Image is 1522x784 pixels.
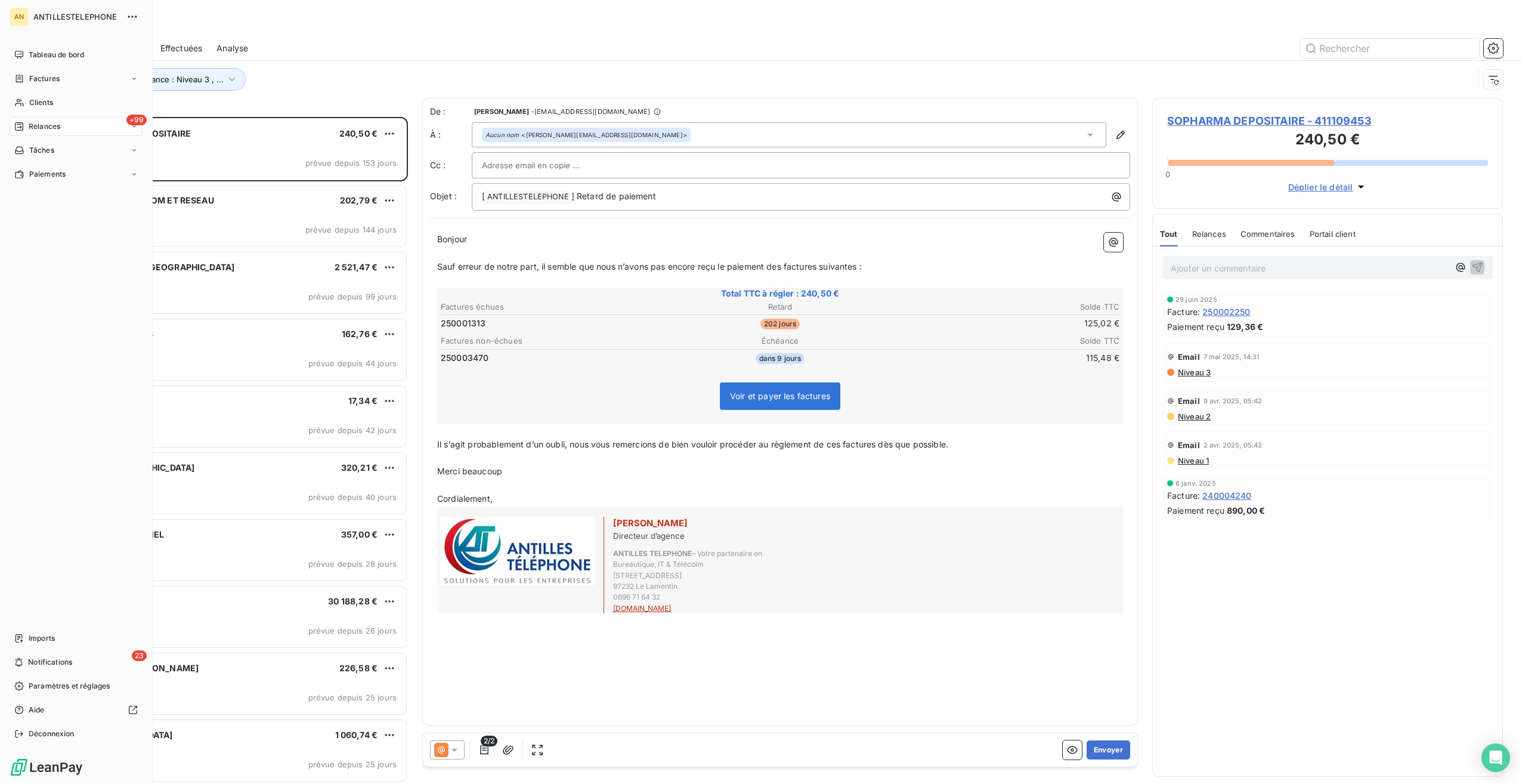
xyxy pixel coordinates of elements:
span: 6 janv. 2025 [1175,480,1216,487]
span: Relances [1192,229,1226,239]
td: 125,02 € [894,317,1120,330]
span: prévue depuis 153 jours [305,158,397,168]
span: 250002250 [1202,305,1250,318]
button: Envoyer [1087,740,1130,760]
th: Retard [667,301,893,313]
span: 17,34 € [348,396,378,406]
span: prévue depuis 144 jours [305,225,397,234]
span: 240,50 € [339,128,378,138]
label: À : [430,129,472,141]
span: 30 188,28 € [328,596,378,606]
input: Adresse email en copie ... [482,156,610,174]
span: 320,21 € [341,462,378,473]
span: Facture : [1167,489,1200,502]
span: Paiements [29,169,66,180]
span: ] Retard de paiement [571,191,656,201]
input: Rechercher [1300,39,1479,58]
span: Voir et payer les factures [730,391,830,401]
span: prévue depuis 25 jours [308,760,397,769]
span: Sauf erreur de notre part, il semble que nous n’avons pas encore reçu le paiement des factures su... [437,261,862,271]
span: 23 [132,650,147,661]
span: Effectuées [160,42,203,54]
span: Tâches [29,145,54,156]
span: 162,76 € [342,329,378,339]
span: [ [482,191,485,201]
span: Paramètres et réglages [29,681,110,692]
span: prévue depuis 42 jours [308,425,397,435]
span: 2/2 [481,736,497,746]
span: Objet : [430,191,457,201]
div: <[PERSON_NAME][EMAIL_ADDRESS][DOMAIN_NAME]> [485,131,687,139]
span: 202 jours [760,319,800,329]
span: 226,58 € [339,663,378,673]
span: ANTILLESTELEPHONE [485,190,571,204]
span: Imports [29,633,55,644]
span: Niveau de relance : Niveau 3 , ... [102,75,224,84]
span: Tout [1160,229,1178,239]
span: 357,00 € [341,529,378,539]
span: Bonjour [437,234,467,244]
span: Niveau 2 [1177,412,1211,421]
span: Merci beaucoup [437,466,502,476]
span: 7 mai 2025, 14:31 [1204,353,1260,360]
span: dans 9 jours [756,353,805,364]
span: Total TTC à régler : 240,50 € [439,288,1121,300]
label: Cc : [430,159,472,171]
th: Solde TTC [894,335,1120,347]
em: Aucun nom [485,131,519,139]
span: prévue depuis 44 jours [308,359,397,368]
span: 202,79 € [340,195,378,205]
td: 250003470 [440,351,666,365]
span: COMMUNE DE [GEOGRAPHIC_DATA] [84,262,234,272]
div: grid [57,117,408,784]
span: Commentaires [1241,229,1295,239]
span: prévue depuis 26 jours [308,626,397,635]
span: prévue depuis 99 jours [308,292,397,301]
span: 250001313 [441,317,485,329]
span: Email [1178,440,1200,450]
span: Il s’agit probablement d’un oubli, nous vous remercions de bien vouloir procéder au règlement de ... [437,439,948,449]
span: Déplier le détail [1288,181,1353,193]
span: Analyse [216,42,248,54]
th: Factures échues [440,301,666,313]
span: Email [1178,396,1200,406]
span: Déconnexion [29,729,75,739]
span: - [EMAIL_ADDRESS][DOMAIN_NAME] [531,108,650,115]
span: Relances [29,121,60,132]
span: Portail client [1310,229,1356,239]
span: 129,36 € [1227,320,1263,333]
img: Logo LeanPay [10,758,83,777]
span: 0 [1165,169,1170,179]
span: 240004240 [1202,489,1251,502]
span: Niveau 3 [1177,368,1211,377]
button: Niveau de relance : Niveau 3 , ... [85,68,246,91]
span: prévue depuis 40 jours [308,492,397,502]
th: Échéance [667,335,893,347]
a: Aide [10,700,143,720]
span: Paiement reçu [1167,504,1224,517]
span: Email [1178,352,1200,362]
span: SOPHARMA DEPOSITAIRE - 411109453 [1167,113,1488,129]
span: 1 060,74 € [335,730,378,740]
span: prévue depuis 25 jours [308,693,397,702]
div: Open Intercom Messenger [1481,743,1510,772]
span: 890,00 € [1227,504,1265,517]
span: De : [430,106,472,118]
h3: 240,50 € [1167,129,1488,153]
span: prévue depuis 28 jours [308,559,397,569]
td: 115,48 € [894,351,1120,365]
span: 2 521,47 € [335,262,378,272]
span: Aide [29,705,45,715]
span: Notifications [28,657,72,668]
span: 9 avr. 2025, 05:42 [1204,397,1263,405]
div: AN [10,7,29,26]
th: Solde TTC [894,301,1120,313]
span: Paiement reçu [1167,320,1224,333]
span: +99 [126,115,147,125]
span: ANTILLESTELEPHONE [33,12,119,21]
span: 2 avr. 2025, 05:42 [1204,442,1263,449]
span: Cordialement, [437,493,493,504]
span: Clients [29,97,53,108]
span: Tableau de bord [29,50,84,60]
span: 29 juin 2025 [1175,296,1217,303]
